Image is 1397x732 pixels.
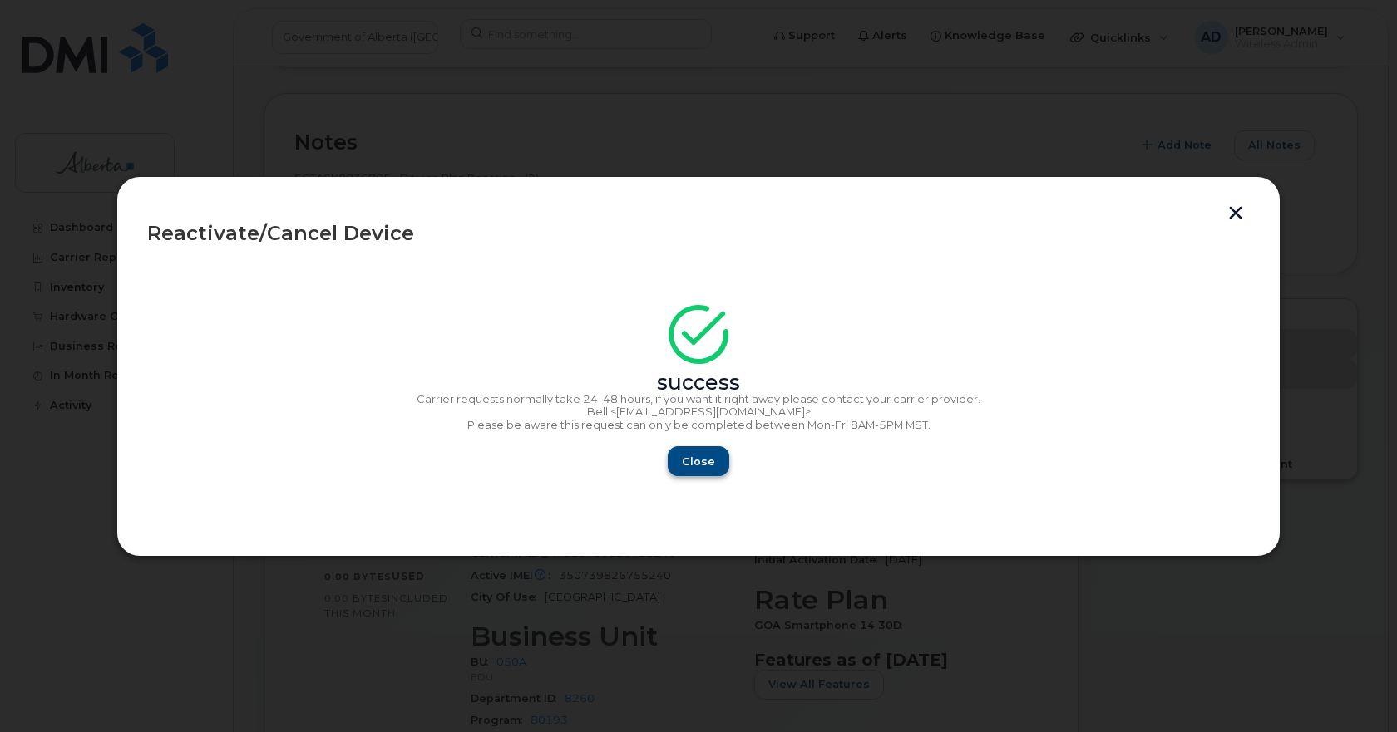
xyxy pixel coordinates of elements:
[147,393,1250,406] p: Carrier requests normally take 24–48 hours, if you want it right away please contact your carrier...
[147,376,1250,390] div: success
[682,454,715,469] span: Close
[147,224,1250,243] div: Reactivate/Cancel Device
[147,419,1250,432] p: Please be aware this request can only be completed between Mon-Fri 8AM-5PM MST.
[668,446,729,476] button: Close
[147,405,1250,419] p: Bell <[EMAIL_ADDRESS][DOMAIN_NAME]>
